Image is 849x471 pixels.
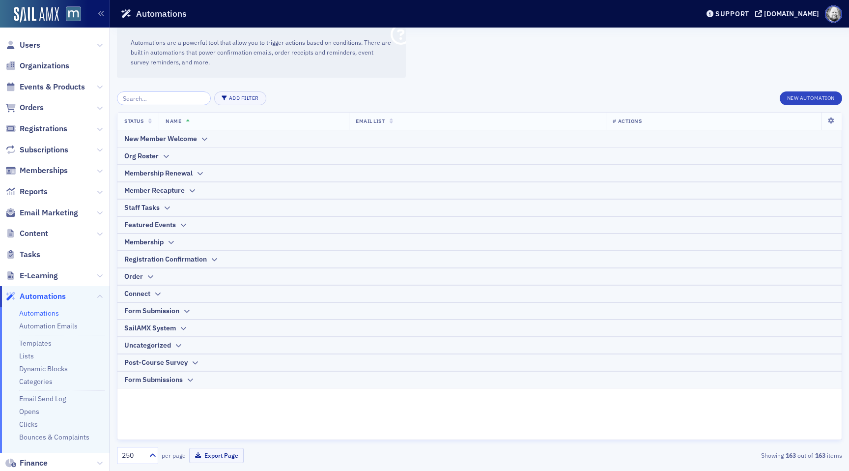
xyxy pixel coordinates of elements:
[117,91,211,105] input: Search…
[124,306,179,316] div: Form Submission
[124,134,197,144] div: New Member Welcome
[5,207,78,218] a: Email Marketing
[131,38,392,67] p: Automations are a powerful tool that allow you to trigger actions based on conditions. There are ...
[356,118,385,124] span: Email List
[166,118,181,124] span: Name
[825,5,842,23] span: Profile
[20,186,48,197] span: Reports
[755,10,822,17] button: [DOMAIN_NAME]
[813,451,827,460] strong: 163
[5,82,85,92] a: Events & Products
[214,91,266,105] button: Add Filter
[5,186,48,197] a: Reports
[124,168,193,178] div: Membership Renewal
[124,151,159,161] div: Org Roster
[124,118,143,124] span: Status
[5,228,48,239] a: Content
[764,9,819,18] div: [DOMAIN_NAME]
[20,228,48,239] span: Content
[19,394,66,403] a: Email Send Log
[5,40,40,51] a: Users
[124,271,143,282] div: Order
[19,420,38,429] a: Clicks
[124,323,176,333] div: SailAMX System
[20,145,68,155] span: Subscriptions
[162,451,186,460] label: per page
[20,270,58,281] span: E-Learning
[613,118,642,124] span: # Actions
[20,40,40,51] span: Users
[5,458,48,469] a: Finance
[5,145,68,155] a: Subscriptions
[715,9,749,18] div: Support
[5,102,44,113] a: Orders
[19,322,78,330] a: Automation Emails
[136,8,187,20] h1: Automations
[124,289,150,299] div: Connect
[14,7,59,23] img: SailAMX
[59,6,81,23] a: View Homepage
[5,123,67,134] a: Registrations
[124,203,160,213] div: Staff Tasks
[124,237,164,247] div: Membership
[122,450,143,461] div: 250
[124,220,176,230] div: Featured Events
[124,375,183,385] div: Form Submissions
[5,249,40,260] a: Tasks
[124,185,185,196] div: Member Recapture
[780,91,842,105] button: New Automation
[189,448,244,463] button: Export Page
[20,207,78,218] span: Email Marketing
[19,364,68,373] a: Dynamic Blocks
[19,433,89,442] a: Bounces & Complaints
[66,6,81,22] img: SailAMX
[19,339,52,348] a: Templates
[19,352,34,360] a: Lists
[124,357,188,368] div: Post-Course Survey
[20,291,66,302] span: Automations
[780,93,842,102] a: New Automation
[5,270,58,281] a: E-Learning
[124,340,171,351] div: Uncategorized
[19,377,53,386] a: Categories
[5,60,69,71] a: Organizations
[20,60,69,71] span: Organizations
[20,249,40,260] span: Tasks
[784,451,797,460] strong: 163
[20,123,67,134] span: Registrations
[20,82,85,92] span: Events & Products
[20,165,68,176] span: Memberships
[5,165,68,176] a: Memberships
[20,458,48,469] span: Finance
[5,291,66,302] a: Automations
[607,451,842,460] div: Showing out of items
[19,309,59,318] a: Automations
[20,102,44,113] span: Orders
[19,407,39,416] a: Opens
[124,254,207,265] div: Registration Confirmation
